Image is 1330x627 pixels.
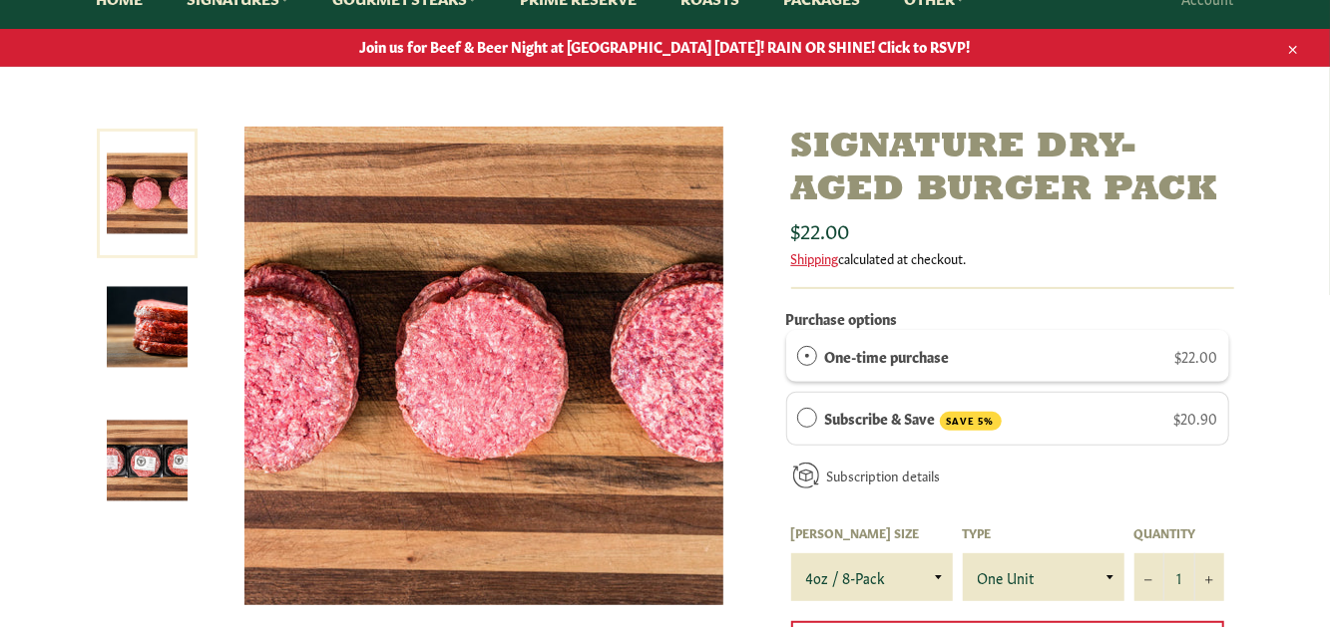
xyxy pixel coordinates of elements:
[791,524,953,541] label: [PERSON_NAME] Size
[1134,553,1164,601] button: Reduce item quantity by one
[791,248,839,267] a: Shipping
[791,215,850,243] span: $22.00
[826,466,940,484] a: Subscription details
[1194,553,1224,601] button: Increase item quantity by one
[824,407,1002,431] label: Subscribe & Save
[107,286,188,367] img: Signature Dry-Aged Burger Pack
[797,407,817,429] div: Subscribe & Save
[244,127,723,605] img: Signature Dry-Aged Burger Pack
[1174,346,1217,366] span: $22.00
[824,345,949,367] label: One-time purchase
[107,420,188,500] img: Signature Dry-Aged Burger Pack
[1173,408,1217,428] span: $20.90
[1134,524,1224,541] label: Quantity
[797,345,817,367] div: One-time purchase
[791,127,1234,212] h1: Signature Dry-Aged Burger Pack
[786,308,898,328] label: Purchase options
[940,412,1002,431] span: SAVE 5%
[791,249,1234,267] div: calculated at checkout.
[963,524,1124,541] label: Type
